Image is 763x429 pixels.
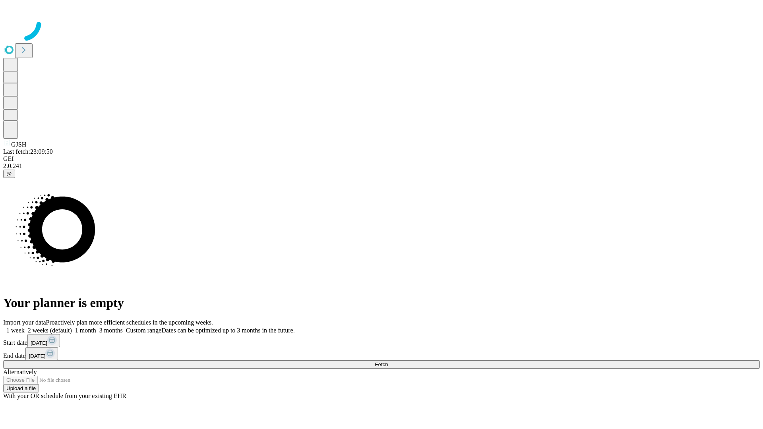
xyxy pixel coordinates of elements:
[3,360,760,369] button: Fetch
[25,347,58,360] button: [DATE]
[3,170,15,178] button: @
[28,327,72,334] span: 2 weeks (default)
[46,319,213,326] span: Proactively plan more efficient schedules in the upcoming weeks.
[3,162,760,170] div: 2.0.241
[126,327,161,334] span: Custom range
[3,384,39,392] button: Upload a file
[3,392,126,399] span: With your OR schedule from your existing EHR
[6,327,25,334] span: 1 week
[75,327,96,334] span: 1 month
[3,296,760,310] h1: Your planner is empty
[3,334,760,347] div: Start date
[3,369,37,375] span: Alternatively
[27,334,60,347] button: [DATE]
[6,171,12,177] span: @
[99,327,123,334] span: 3 months
[29,353,45,359] span: [DATE]
[161,327,294,334] span: Dates can be optimized up to 3 months in the future.
[3,347,760,360] div: End date
[11,141,26,148] span: GJSH
[375,361,388,367] span: Fetch
[3,155,760,162] div: GEI
[31,340,47,346] span: [DATE]
[3,319,46,326] span: Import your data
[3,148,53,155] span: Last fetch: 23:09:50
